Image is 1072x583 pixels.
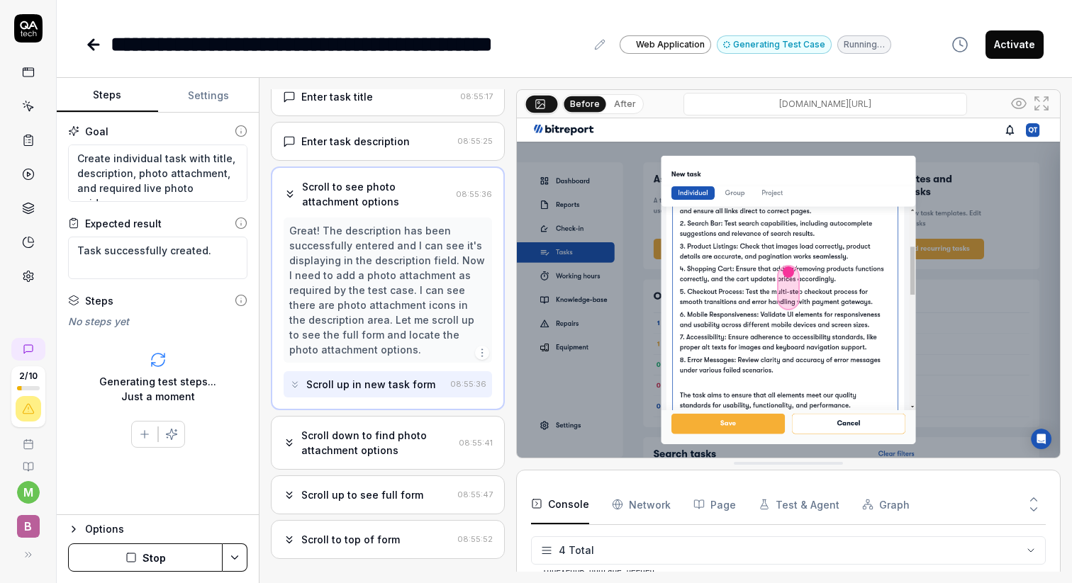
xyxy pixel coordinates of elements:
button: After [608,96,642,112]
button: View version history [943,30,977,59]
button: Console [531,485,589,524]
time: 08:55:36 [450,379,486,389]
div: Scroll down to find photo attachment options [301,428,452,458]
time: 08:55:41 [459,438,493,448]
button: Open in full screen [1030,92,1053,115]
button: Options [68,521,247,538]
span: Web Application [636,38,705,51]
a: Book a call with us [6,427,50,450]
button: Network [612,485,671,524]
a: Web Application [620,35,711,54]
time: 08:55:47 [457,489,493,499]
time: 08:55:25 [457,136,493,146]
div: Scroll to top of form [301,532,400,547]
button: Generating Test Case [717,35,832,54]
a: Documentation [6,450,50,472]
div: No steps yet [68,314,247,329]
div: Goal [85,124,108,139]
time: 08:55:52 [457,534,493,544]
button: Test & Agent [759,485,839,524]
time: 08:55:17 [460,91,493,101]
a: New conversation [11,338,45,361]
img: Screenshot [517,118,1060,458]
div: Scroll to see photo attachment options [302,179,450,209]
button: Steps [57,79,158,113]
div: Steps [85,293,113,308]
div: Scroll up in new task form [306,377,435,392]
div: Great! The description has been successfully entered and I can see it's displaying in the descrip... [289,223,486,357]
button: Page [693,485,736,524]
button: B [6,504,50,540]
button: Show all interative elements [1007,92,1030,115]
button: m [17,481,40,504]
div: Options [85,521,247,538]
div: Enter task description [301,134,410,149]
button: Before [564,96,605,111]
span: 2 / 10 [19,372,38,380]
button: Scroll up in new task form08:55:36 [284,371,491,397]
button: Activate [986,30,1044,59]
div: Running… [837,35,891,54]
time: 08:55:36 [456,189,492,199]
button: Stop [68,543,223,572]
pre: IndexedDB upgrade needed [542,565,1040,577]
button: Graph [862,485,910,524]
span: B [17,515,40,538]
div: Enter task title [301,89,373,104]
button: Settings [158,79,259,113]
div: Expected result [85,216,162,231]
div: Generating test steps... Just a moment [99,374,216,404]
div: Scroll up to see full form [301,487,423,502]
